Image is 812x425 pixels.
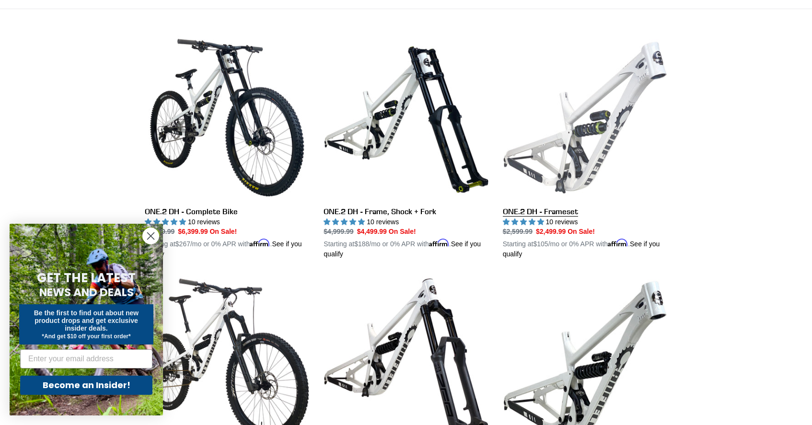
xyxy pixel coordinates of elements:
[34,309,139,332] span: Be the first to find out about new product drops and get exclusive insider deals.
[20,376,152,395] button: Become an Insider!
[42,333,130,340] span: *And get $10 off your first order*
[142,228,159,244] button: Close dialog
[39,285,134,300] span: NEWS AND DEALS
[37,269,136,287] span: GET THE LATEST
[20,349,152,368] input: Enter your email address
